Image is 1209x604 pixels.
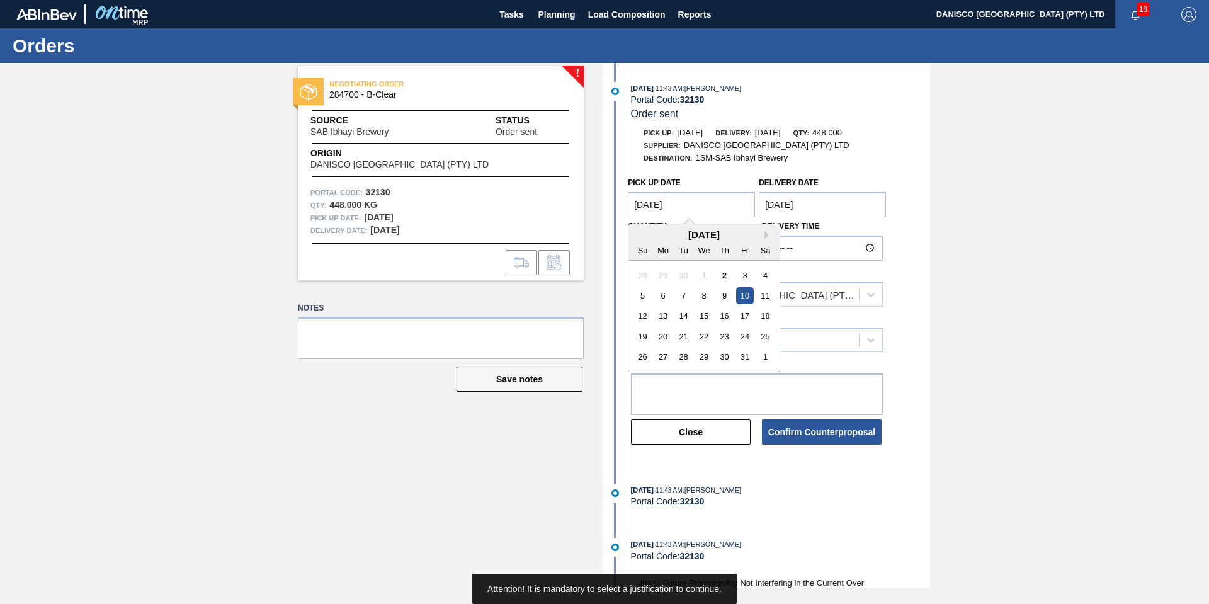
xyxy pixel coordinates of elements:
label: Delivery Date [759,178,818,187]
img: atual [611,544,619,551]
label: Delivery Time [762,217,883,236]
div: Choose Tuesday, October 28th, 2025 [675,348,692,365]
label: Quantity [628,222,666,231]
span: - 11:43 AM [654,541,683,548]
div: Choose Friday, October 3rd, 2025 [737,267,754,284]
strong: 32130 [366,187,390,197]
div: Choose Friday, October 10th, 2025 [737,287,754,304]
span: 18 [1137,3,1150,16]
span: 1SM-SAB Ibhayi Brewery [695,153,788,162]
div: Choose Wednesday, October 8th, 2025 [696,287,713,304]
div: Choose Friday, October 31st, 2025 [737,348,754,365]
span: [DATE] [677,128,703,137]
span: Status [496,114,571,127]
div: Sa [757,242,774,259]
span: [DATE] [631,486,654,494]
span: : [PERSON_NAME] [683,84,742,92]
div: Choose Saturday, October 4th, 2025 [757,267,774,284]
div: month 2025-10 [633,265,776,367]
div: Portal Code: [631,94,930,105]
strong: 32130 [679,94,704,105]
span: Delivery Date: [310,224,367,237]
span: DANISCO [GEOGRAPHIC_DATA] (PTY) LTD [684,140,849,150]
h1: Orders [13,38,236,53]
div: Choose Tuesday, October 21st, 2025 [675,328,692,345]
span: Supplier: [644,142,681,149]
div: Choose Thursday, October 9th, 2025 [716,287,733,304]
span: : [PERSON_NAME] [683,486,742,494]
div: Su [634,242,651,259]
div: Choose Thursday, October 16th, 2025 [716,308,733,325]
div: Choose Monday, October 27th, 2025 [655,348,672,365]
div: Inform order change [538,250,570,275]
div: Choose Saturday, October 25th, 2025 [757,328,774,345]
span: [DATE] [631,540,654,548]
span: 284700 - B-Clear [329,90,558,100]
span: SAB Ibhayi Brewery [310,127,389,137]
div: Choose Sunday, October 26th, 2025 [634,348,651,365]
div: Th [716,242,733,259]
span: [DATE] [631,84,654,92]
div: Choose Tuesday, October 7th, 2025 [675,287,692,304]
button: Notifications [1115,6,1155,23]
div: Choose Monday, October 20th, 2025 [655,328,672,345]
span: Qty : [310,199,326,212]
div: Choose Monday, October 13th, 2025 [655,308,672,325]
div: Choose Sunday, October 5th, 2025 [634,287,651,304]
span: Pick up Date: [310,212,361,224]
button: Confirm Counterproposal [762,419,882,445]
span: Qty: [793,129,809,137]
div: Choose Sunday, October 12th, 2025 [634,308,651,325]
div: Choose Friday, October 17th, 2025 [737,308,754,325]
span: [DATE] [755,128,781,137]
span: - 11:43 AM [654,487,683,494]
div: Not available Wednesday, October 1st, 2025 [696,267,713,284]
button: Save notes [457,367,582,392]
div: Choose Thursday, October 23rd, 2025 [716,328,733,345]
button: Close [631,419,751,445]
div: Choose Saturday, October 18th, 2025 [757,308,774,325]
span: DANISCO [GEOGRAPHIC_DATA] (PTY) LTD [310,160,489,169]
div: Tu [675,242,692,259]
span: Planning [538,7,576,22]
span: Tasks [498,7,526,22]
strong: 32130 [679,496,704,506]
span: Source [310,114,426,127]
div: We [696,242,713,259]
div: Choose Friday, October 24th, 2025 [737,328,754,345]
span: - 11:43 AM [654,85,683,92]
span: Delivery: [715,129,751,137]
span: NEGOTIATING ORDER [329,77,506,90]
img: atual [611,88,619,95]
div: [DATE] [628,229,780,240]
span: Order sent [631,108,679,119]
img: atual [611,489,619,497]
img: TNhmsLtSVTkK8tSr43FrP2fwEKptu5GPRR3wAAAABJRU5ErkJggg== [16,9,77,20]
div: Choose Tuesday, October 14th, 2025 [675,308,692,325]
div: Not available Sunday, September 28th, 2025 [634,267,651,284]
span: 448.000 [812,128,842,137]
span: Future Programming Not Interfering in the Current Over [663,578,864,588]
div: Choose Wednesday, October 29th, 2025 [696,348,713,365]
div: Choose Sunday, October 19th, 2025 [634,328,651,345]
span: Portal Code: [310,186,363,199]
img: Logout [1181,7,1196,22]
div: Choose Monday, October 6th, 2025 [655,287,672,304]
button: Next Month [764,231,773,239]
div: Choose Wednesday, October 22nd, 2025 [696,328,713,345]
strong: 32130 [679,551,704,561]
strong: [DATE] [370,225,399,235]
img: status [300,84,317,100]
span: Destination: [644,154,692,162]
span: Order sent [496,127,537,137]
label: Notes [298,299,584,317]
input: mm/dd/yyyy [628,192,755,217]
span: Origin [310,147,520,160]
label: Pick up Date [628,178,681,187]
span: : [PERSON_NAME] [683,540,742,548]
div: Go to Load Composition [506,250,537,275]
span: Reports [678,7,712,22]
strong: [DATE] [364,212,393,222]
div: Choose Saturday, November 1st, 2025 [757,348,774,365]
div: Portal Code: [631,496,930,506]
